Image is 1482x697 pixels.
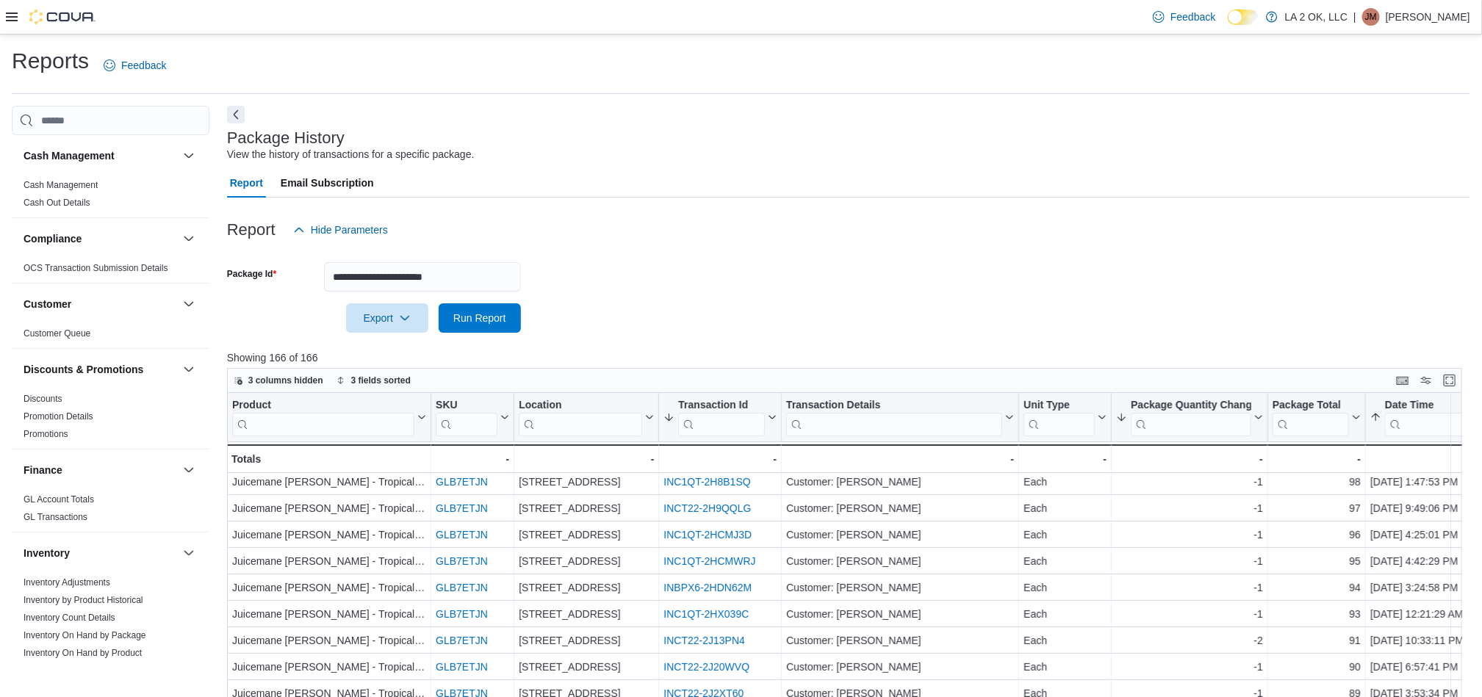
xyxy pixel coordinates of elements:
[519,450,654,468] div: -
[346,303,428,333] button: Export
[24,362,177,377] button: Discounts & Promotions
[439,303,521,333] button: Run Report
[663,609,749,621] a: INC1QT-2HX039C
[180,295,198,313] button: Customer
[1024,659,1107,676] div: Each
[1116,659,1263,676] div: -1
[232,579,426,597] div: Juicemane [PERSON_NAME] - Tropical [PERSON_NAME]
[232,474,426,491] div: Juicemane [PERSON_NAME] - Tropical [PERSON_NAME]
[24,362,143,377] h3: Discounts & Promotions
[1362,8,1380,26] div: Jieann M
[12,176,209,217] div: Cash Management
[24,297,71,311] h3: Customer
[519,553,654,571] div: [STREET_ADDRESS]
[436,556,488,568] a: GLB7ETJN
[12,491,209,532] div: Finance
[24,197,90,209] span: Cash Out Details
[678,399,765,413] div: Transaction Id
[12,325,209,348] div: Customer
[1116,450,1263,468] div: -
[1417,372,1435,389] button: Display options
[1116,579,1263,597] div: -1
[12,46,89,76] h1: Reports
[1285,8,1348,26] p: LA 2 OK, LLC
[24,231,177,246] button: Compliance
[1131,399,1251,436] div: Package Quantity Change
[453,311,506,325] span: Run Report
[663,662,749,673] a: INCT22-2J20WVQ
[24,594,143,606] span: Inventory by Product Historical
[786,659,1014,676] div: Customer: [PERSON_NAME]
[24,262,168,274] span: OCS Transaction Submission Details
[232,553,426,571] div: Juicemane [PERSON_NAME] - Tropical [PERSON_NAME]
[230,168,263,198] span: Report
[678,399,765,436] div: Transaction Id URL
[663,503,751,515] a: INCT22-2H9QQLG
[24,595,143,605] a: Inventory by Product Historical
[232,632,426,650] div: Juicemane [PERSON_NAME] - Tropical [PERSON_NAME]
[1116,500,1263,518] div: -1
[24,263,168,273] a: OCS Transaction Submission Details
[663,582,752,594] a: INBPX6-2HDN62M
[227,268,276,280] label: Package Id
[436,662,488,673] a: GLB7ETJN
[24,148,115,163] h3: Cash Management
[436,399,497,413] div: SKU
[180,461,198,479] button: Finance
[786,399,1014,436] button: Transaction Details
[331,372,417,389] button: 3 fields sorted
[24,411,93,422] span: Promotion Details
[519,500,654,518] div: [STREET_ADDRESS]
[786,606,1014,624] div: Customer: [PERSON_NAME]
[436,503,488,515] a: GLB7ETJN
[519,632,654,650] div: [STREET_ADDRESS]
[231,450,426,468] div: Totals
[436,609,488,621] a: GLB7ETJN
[24,546,70,560] h3: Inventory
[24,630,146,640] a: Inventory On Hand by Package
[1273,474,1361,491] div: 98
[1024,474,1107,491] div: Each
[232,527,426,544] div: Juicemane [PERSON_NAME] - Tropical [PERSON_NAME]
[232,399,414,413] div: Product
[1024,579,1107,597] div: Each
[180,361,198,378] button: Discounts & Promotions
[24,179,98,191] span: Cash Management
[519,399,654,436] button: Location
[436,530,488,541] a: GLB7ETJN
[1441,372,1458,389] button: Enter fullscreen
[1353,8,1356,26] p: |
[436,635,488,647] a: GLB7ETJN
[436,582,488,594] a: GLB7ETJN
[24,393,62,405] span: Discounts
[786,450,1014,468] div: -
[519,527,654,544] div: [STREET_ADDRESS]
[24,512,87,522] a: GL Transactions
[519,579,654,597] div: [STREET_ADDRESS]
[227,147,475,162] div: View the history of transactions for a specific package.
[1024,500,1107,518] div: Each
[24,647,142,659] span: Inventory On Hand by Product
[228,372,329,389] button: 3 columns hidden
[311,223,388,237] span: Hide Parameters
[1024,399,1095,436] div: Unit Type
[436,399,497,436] div: SKU URL
[1273,632,1361,650] div: 91
[1147,2,1221,32] a: Feedback
[24,198,90,208] a: Cash Out Details
[1116,632,1263,650] div: -2
[663,635,745,647] a: INCT22-2J13PN4
[24,494,94,505] span: GL Account Totals
[227,106,245,123] button: Next
[24,429,68,439] a: Promotions
[232,399,426,436] button: Product
[1024,606,1107,624] div: Each
[355,303,420,333] span: Export
[1273,399,1349,436] div: Package Total
[1170,10,1215,24] span: Feedback
[29,10,96,24] img: Cova
[24,428,68,440] span: Promotions
[519,659,654,676] div: [STREET_ADDRESS]
[24,546,177,560] button: Inventory
[24,463,177,477] button: Finance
